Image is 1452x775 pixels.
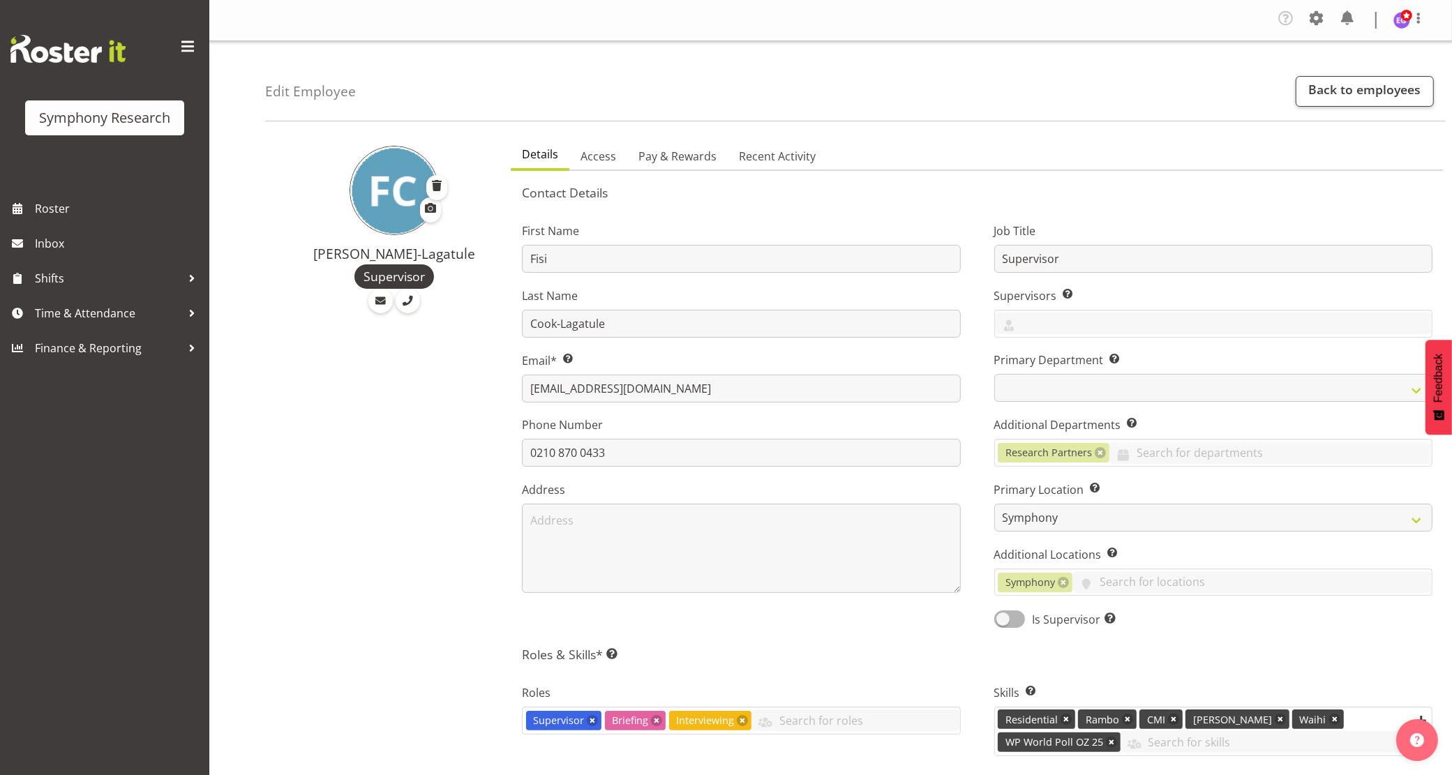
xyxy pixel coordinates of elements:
[1300,712,1326,728] span: Waihi
[638,148,717,165] span: Pay & Rewards
[1147,712,1165,728] span: CMI
[1072,571,1432,593] input: Search for locations
[1005,735,1103,750] span: WP World Poll OZ 25
[35,303,181,324] span: Time & Attendance
[612,713,648,728] span: Briefing
[533,713,584,728] span: Supervisor
[522,287,960,304] label: Last Name
[522,416,960,433] label: Phone Number
[522,481,960,498] label: Address
[522,684,960,701] label: Roles
[994,245,1432,273] input: Job Title
[35,338,181,359] span: Finance & Reporting
[1193,712,1272,728] span: [PERSON_NAME]
[1109,442,1432,464] input: Search for departments
[522,245,960,273] input: First Name
[35,198,202,219] span: Roster
[522,146,558,163] span: Details
[994,287,1432,304] label: Supervisors
[522,647,1432,662] h5: Roles & Skills*
[1025,611,1116,628] span: Is Supervisor
[265,84,356,99] h4: Edit Employee
[994,684,1432,701] label: Skills
[994,481,1432,498] label: Primary Location
[1005,445,1092,460] span: Research Partners
[522,439,960,467] input: Phone Number
[739,148,816,165] span: Recent Activity
[1410,733,1424,747] img: help-xxl-2.png
[1121,731,1432,753] input: Search for skills
[396,289,420,313] a: Call Employee
[522,185,1432,200] h5: Contact Details
[1432,354,1445,402] span: Feedback
[1425,340,1452,435] button: Feedback - Show survey
[368,289,393,313] a: Email Employee
[10,35,126,63] img: Rosterit website logo
[994,223,1432,239] label: Job Title
[1005,712,1058,728] span: Residential
[581,148,616,165] span: Access
[522,375,960,402] input: Email Address
[35,268,181,289] span: Shifts
[350,146,439,235] img: fisi-cook-lagatule1979.jpg
[35,233,202,254] span: Inbox
[1086,712,1119,728] span: Rambo
[994,416,1432,433] label: Additional Departments
[522,352,960,369] label: Email*
[1005,575,1055,590] span: Symphony
[522,310,960,338] input: Last Name
[39,107,170,128] div: Symphony Research
[994,352,1432,368] label: Primary Department
[676,713,734,728] span: Interviewing
[1393,12,1410,29] img: emma-gannaway277.jpg
[1296,76,1434,107] a: Back to employees
[522,223,960,239] label: First Name
[994,546,1432,563] label: Additional Locations
[294,246,494,262] h4: [PERSON_NAME]-Lagatule
[364,267,425,285] span: Supervisor
[751,709,959,731] input: Search for roles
